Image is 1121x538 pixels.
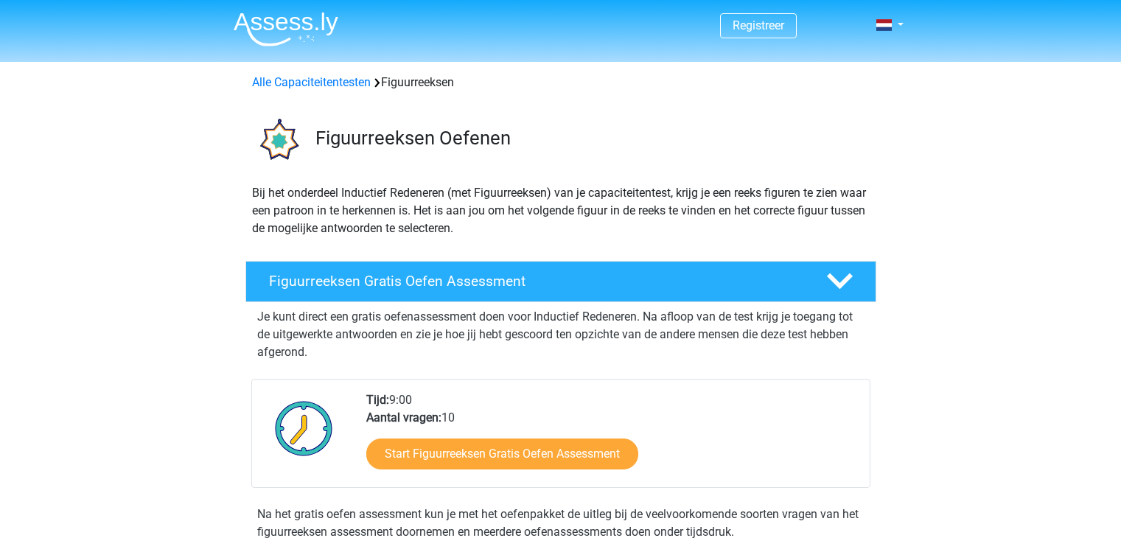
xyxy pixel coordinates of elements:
a: Registreer [733,18,784,32]
h4: Figuurreeksen Gratis Oefen Assessment [269,273,803,290]
img: Klok [267,391,341,465]
p: Je kunt direct een gratis oefenassessment doen voor Inductief Redeneren. Na afloop van de test kr... [257,308,865,361]
img: figuurreeksen [246,109,309,172]
img: Assessly [234,12,338,46]
div: Figuurreeksen [246,74,876,91]
a: Alle Capaciteitentesten [252,75,371,89]
h3: Figuurreeksen Oefenen [315,127,865,150]
b: Aantal vragen: [366,411,441,425]
div: 9:00 10 [355,391,869,487]
a: Figuurreeksen Gratis Oefen Assessment [240,261,882,302]
b: Tijd: [366,393,389,407]
p: Bij het onderdeel Inductief Redeneren (met Figuurreeksen) van je capaciteitentest, krijg je een r... [252,184,870,237]
a: Start Figuurreeksen Gratis Oefen Assessment [366,439,638,469]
